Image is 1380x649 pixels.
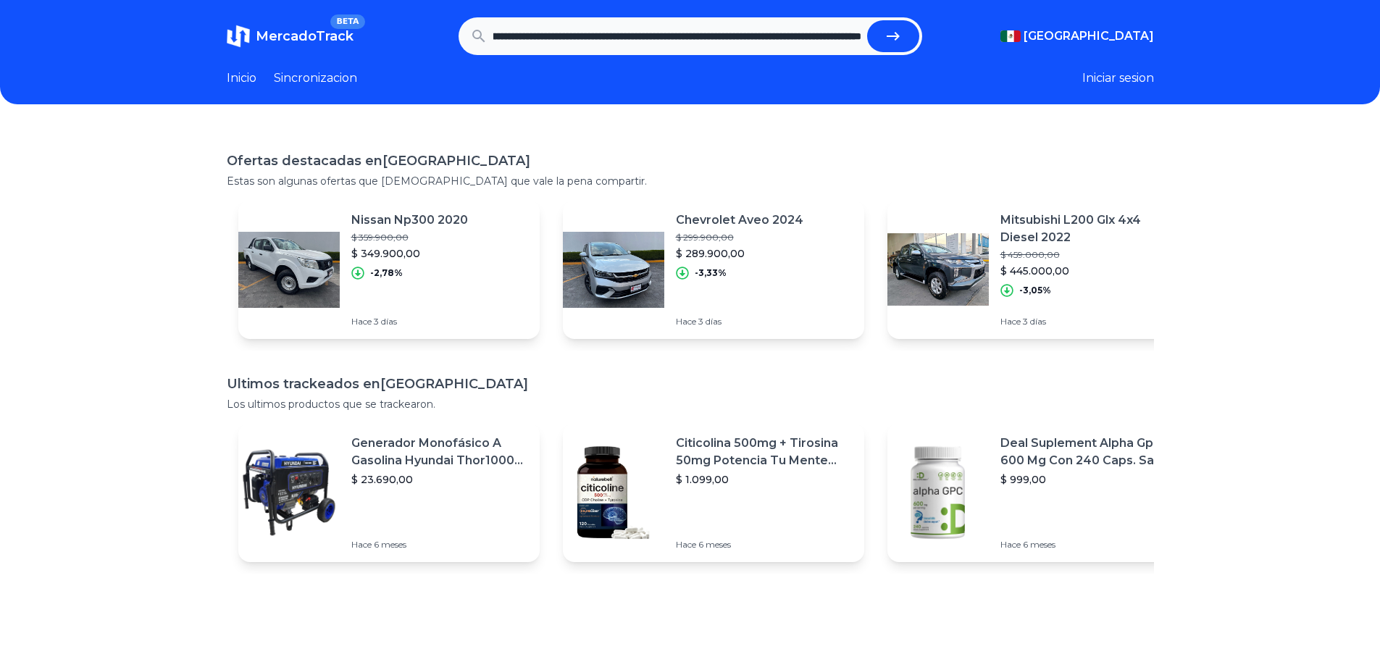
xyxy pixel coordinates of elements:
[676,472,853,487] p: $ 1.099,00
[351,539,528,550] p: Hace 6 meses
[563,442,664,543] img: Featured image
[227,25,250,48] img: MercadoTrack
[227,70,256,87] a: Inicio
[1000,539,1177,550] p: Hace 6 meses
[676,212,803,229] p: Chevrolet Aveo 2024
[676,539,853,550] p: Hace 6 meses
[274,70,357,87] a: Sincronizacion
[1000,472,1177,487] p: $ 999,00
[238,219,340,320] img: Featured image
[227,151,1154,171] h1: Ofertas destacadas en [GEOGRAPHIC_DATA]
[227,25,354,48] a: MercadoTrackBETA
[238,200,540,339] a: Featured imageNissan Np300 2020$ 359.900,00$ 349.900,00-2,78%Hace 3 días
[227,397,1154,411] p: Los ultimos productos que se trackearon.
[563,219,664,320] img: Featured image
[1000,316,1177,327] p: Hace 3 días
[676,316,803,327] p: Hace 3 días
[887,200,1189,339] a: Featured imageMitsubishi L200 Glx 4x4 Diesel 2022$ 459.000,00$ 445.000,00-3,05%Hace 3 días
[676,232,803,243] p: $ 299.900,00
[563,423,864,562] a: Featured imageCiticolina 500mg + Tirosina 50mg Potencia Tu Mente (120caps) Sabor Sin Sabor$ 1.099...
[351,435,528,469] p: Generador Monofásico A Gasolina Hyundai Thor10000 P 11.5 Kw
[676,435,853,469] p: Citicolina 500mg + Tirosina 50mg Potencia Tu Mente (120caps) Sabor Sin Sabor
[676,246,803,261] p: $ 289.900,00
[1000,28,1154,45] button: [GEOGRAPHIC_DATA]
[1000,249,1177,261] p: $ 459.000,00
[1024,28,1154,45] span: [GEOGRAPHIC_DATA]
[227,174,1154,188] p: Estas son algunas ofertas que [DEMOGRAPHIC_DATA] que vale la pena compartir.
[695,267,727,279] p: -3,33%
[1000,264,1177,278] p: $ 445.000,00
[351,212,468,229] p: Nissan Np300 2020
[1019,285,1051,296] p: -3,05%
[330,14,364,29] span: BETA
[1000,212,1177,246] p: Mitsubishi L200 Glx 4x4 Diesel 2022
[1000,435,1177,469] p: Deal Suplement Alpha Gpc 600 Mg Con 240 Caps. Salud Cerebral Sabor S/n
[887,423,1189,562] a: Featured imageDeal Suplement Alpha Gpc 600 Mg Con 240 Caps. Salud Cerebral Sabor S/n$ 999,00Hace ...
[238,423,540,562] a: Featured imageGenerador Monofásico A Gasolina Hyundai Thor10000 P 11.5 Kw$ 23.690,00Hace 6 meses
[370,267,403,279] p: -2,78%
[1082,70,1154,87] button: Iniciar sesion
[351,246,468,261] p: $ 349.900,00
[227,374,1154,394] h1: Ultimos trackeados en [GEOGRAPHIC_DATA]
[351,316,468,327] p: Hace 3 días
[256,28,354,44] span: MercadoTrack
[887,442,989,543] img: Featured image
[351,472,528,487] p: $ 23.690,00
[563,200,864,339] a: Featured imageChevrolet Aveo 2024$ 299.900,00$ 289.900,00-3,33%Hace 3 días
[238,442,340,543] img: Featured image
[887,219,989,320] img: Featured image
[351,232,468,243] p: $ 359.900,00
[1000,30,1021,42] img: Mexico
